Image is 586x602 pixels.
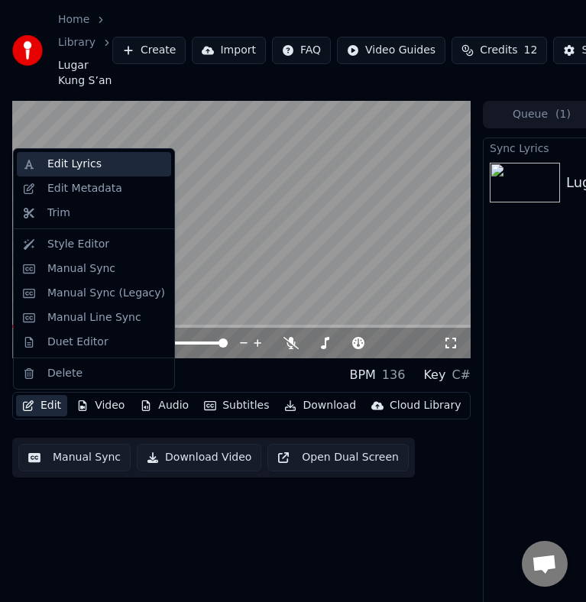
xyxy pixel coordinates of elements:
div: Manual Sync (Legacy) [47,286,165,301]
div: Duet Editor [47,335,108,350]
span: 12 [524,43,538,58]
div: 136 [382,366,406,384]
div: BPM [349,366,375,384]
button: Import [192,37,265,64]
button: Video Guides [337,37,445,64]
button: Create [112,37,186,64]
div: Delete [47,366,83,381]
a: Home [58,12,89,28]
button: Manual Sync [18,444,131,471]
button: FAQ [272,37,331,64]
div: Lugar Kung S’an [12,364,138,386]
span: Credits [480,43,517,58]
button: Subtitles [198,395,275,416]
button: Audio [134,395,195,416]
div: Edit Lyrics [47,157,102,172]
button: Credits12 [452,37,547,64]
div: Edit Metadata [47,181,122,196]
button: Download Video [137,444,261,471]
button: Edit [16,395,67,416]
div: Cloud Library [390,398,461,413]
a: Open chat [522,541,568,587]
div: Key [423,366,445,384]
a: Library [58,35,96,50]
div: Manual Sync [47,261,115,277]
span: ( 1 ) [555,107,571,122]
span: Lugar Kung S’an [58,58,112,89]
div: Trim [47,206,70,221]
div: C# [452,366,471,384]
div: Manual Line Sync [47,310,141,325]
button: Open Dual Screen [267,444,409,471]
button: Video [70,395,131,416]
div: Style Editor [47,237,109,252]
nav: breadcrumb [58,12,112,89]
img: youka [12,35,43,66]
button: Download [278,395,362,416]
